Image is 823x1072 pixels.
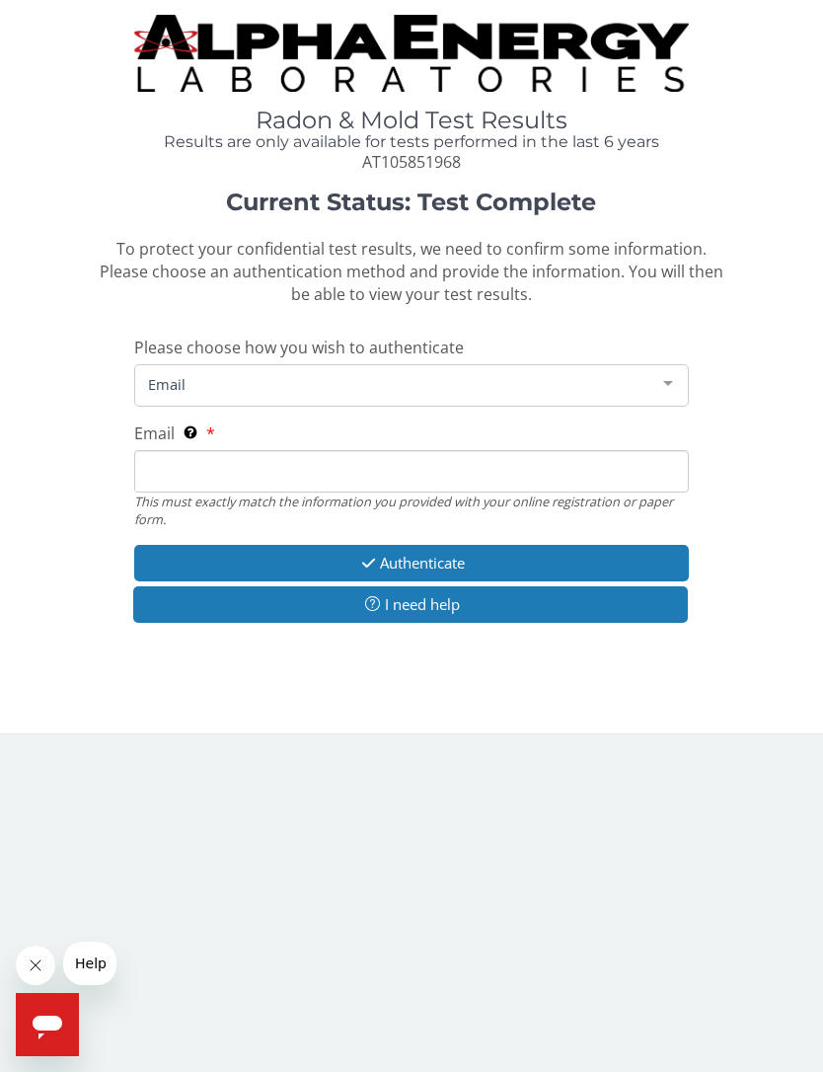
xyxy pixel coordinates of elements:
[134,493,690,529] div: This must exactly match the information you provided with your online registration or paper form.
[16,946,55,985] iframe: Close message
[134,545,690,581] button: Authenticate
[134,133,690,151] h4: Results are only available for tests performed in the last 6 years
[134,337,464,358] span: Please choose how you wish to authenticate
[134,15,690,92] img: TightCrop.jpg
[63,942,116,985] iframe: Message from company
[134,422,175,444] span: Email
[134,108,690,133] h1: Radon & Mold Test Results
[362,151,461,173] span: AT105851968
[16,993,79,1056] iframe: Button to launch messaging window
[133,586,689,623] button: I need help
[143,373,649,395] span: Email
[226,188,596,216] strong: Current Status: Test Complete
[100,238,723,305] span: To protect your confidential test results, we need to confirm some information. Please choose an ...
